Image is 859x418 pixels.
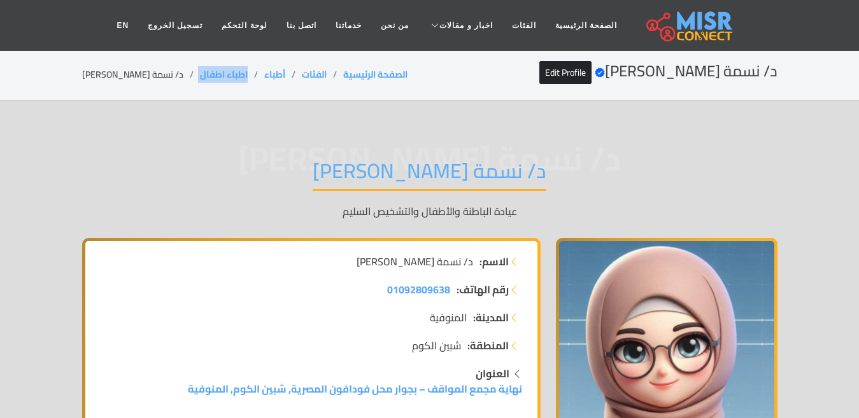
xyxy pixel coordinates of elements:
a: تسجيل الخروج [138,13,212,38]
a: من نحن [371,13,418,38]
a: 01092809638 [387,282,450,297]
span: د/ نسمة [PERSON_NAME] [357,254,473,269]
a: الصفحة الرئيسية [546,13,627,38]
span: شبين الكوم [412,338,461,353]
h2: د/ نسمة [PERSON_NAME] [539,62,777,81]
strong: المنطقة: [467,338,509,353]
a: Edit Profile [539,61,592,84]
strong: المدينة: [473,310,509,325]
strong: الاسم: [479,254,509,269]
svg: Verified account [595,67,605,78]
a: نهاية مجمع المواقف – بجوار محل فودافون المصرية, شبين الكوم, المنوفية [188,379,522,398]
a: أطباء [264,66,285,83]
a: EN [107,13,138,38]
strong: العنوان [476,364,509,383]
h1: د/ نسمة [PERSON_NAME] [313,158,546,191]
a: خدماتنا [326,13,371,38]
a: الفئات [502,13,546,38]
span: اخبار و مقالات [439,20,493,31]
a: اتصل بنا [277,13,326,38]
a: اطباء اطفال [200,66,248,83]
a: الفئات [302,66,327,83]
a: لوحة التحكم [212,13,276,38]
strong: رقم الهاتف: [457,282,509,297]
span: 01092809638 [387,280,450,299]
p: عيادة الباطنة والأطفال والتشخيص السليم [82,204,777,219]
span: المنوفية [430,310,467,325]
a: اخبار و مقالات [418,13,502,38]
a: الصفحة الرئيسية [343,66,408,83]
img: main.misr_connect [646,10,732,41]
li: د/ نسمة [PERSON_NAME] [82,68,200,81]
